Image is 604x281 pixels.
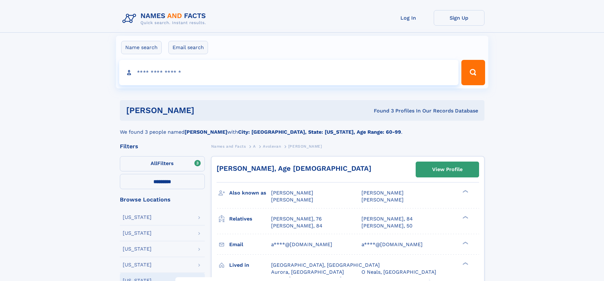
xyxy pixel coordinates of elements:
[461,60,485,85] button: Search Button
[271,215,322,222] a: [PERSON_NAME], 76
[119,60,459,85] input: search input
[185,129,227,135] b: [PERSON_NAME]
[123,215,152,220] div: [US_STATE]
[271,269,344,275] span: Aurora, [GEOGRAPHIC_DATA]
[288,144,322,149] span: [PERSON_NAME]
[120,197,205,202] div: Browse Locations
[361,215,413,222] a: [PERSON_NAME], 84
[361,222,412,229] a: [PERSON_NAME], 50
[271,222,322,229] a: [PERSON_NAME], 84
[151,160,157,166] span: All
[461,189,469,194] div: ❯
[253,144,256,149] span: A
[229,239,271,250] h3: Email
[361,197,404,203] span: [PERSON_NAME]
[383,10,434,26] a: Log In
[229,260,271,271] h3: Lived in
[263,144,281,149] span: Avolevan
[271,197,313,203] span: [PERSON_NAME]
[120,10,211,27] img: Logo Names and Facts
[123,246,152,252] div: [US_STATE]
[253,142,256,150] a: A
[120,121,484,136] div: We found 3 people named with .
[229,188,271,198] h3: Also known as
[432,162,463,177] div: View Profile
[271,262,380,268] span: [GEOGRAPHIC_DATA], [GEOGRAPHIC_DATA]
[123,231,152,236] div: [US_STATE]
[361,269,436,275] span: O Neals, [GEOGRAPHIC_DATA]
[229,214,271,224] h3: Relatives
[263,142,281,150] a: Avolevan
[120,156,205,171] label: Filters
[168,41,208,54] label: Email search
[271,190,313,196] span: [PERSON_NAME]
[217,164,371,172] a: [PERSON_NAME], Age [DEMOGRAPHIC_DATA]
[123,262,152,267] div: [US_STATE]
[211,142,246,150] a: Names and Facts
[416,162,479,177] a: View Profile
[238,129,401,135] b: City: [GEOGRAPHIC_DATA], State: [US_STATE], Age Range: 60-99
[434,10,484,26] a: Sign Up
[126,106,284,114] h1: [PERSON_NAME]
[284,107,478,114] div: Found 3 Profiles In Our Records Database
[121,41,162,54] label: Name search
[461,241,469,245] div: ❯
[461,261,469,265] div: ❯
[361,190,404,196] span: [PERSON_NAME]
[461,215,469,219] div: ❯
[120,144,205,149] div: Filters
